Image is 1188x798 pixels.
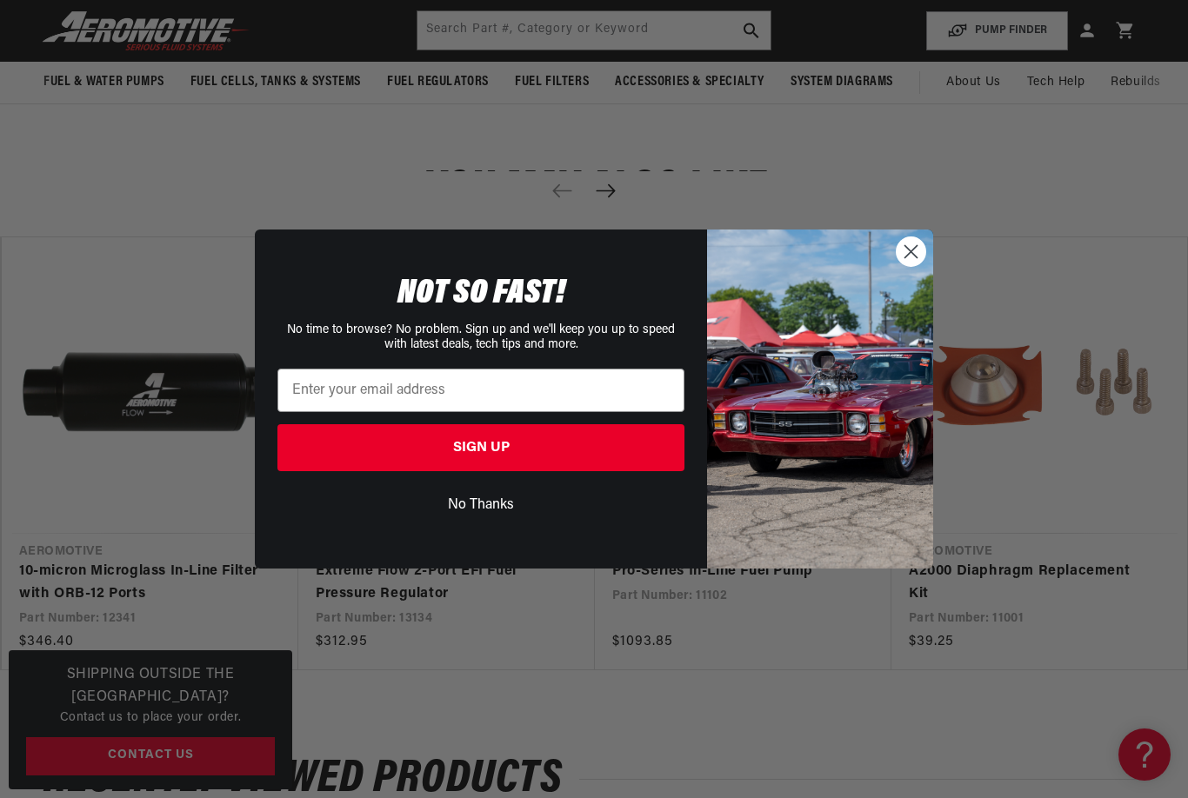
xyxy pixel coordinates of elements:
button: SIGN UP [277,424,684,471]
img: 85cdd541-2605-488b-b08c-a5ee7b438a35.jpeg [707,229,933,569]
button: Close dialog [896,236,926,267]
input: Enter your email address [277,369,684,412]
span: No time to browse? No problem. Sign up and we'll keep you up to speed with latest deals, tech tip... [287,323,675,351]
button: No Thanks [277,489,684,522]
span: NOT SO FAST! [397,276,565,311]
